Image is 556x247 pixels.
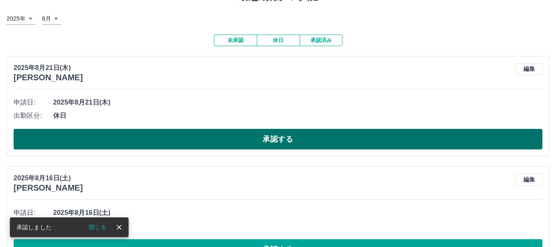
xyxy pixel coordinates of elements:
[7,13,35,25] div: 2025年
[113,221,125,233] button: close
[214,35,257,46] button: 未承認
[42,13,61,25] div: 8月
[53,221,542,231] span: 休日
[14,111,53,121] span: 出勤区分:
[300,35,343,46] button: 承認済み
[53,111,542,121] span: 休日
[14,63,83,73] p: 2025年8月21日(木)
[14,173,83,183] p: 2025年8月16日(土)
[53,208,542,218] span: 2025年8月16日(土)
[53,98,542,107] span: 2025年8月21日(木)
[516,63,542,75] button: 編集
[14,183,83,193] h3: [PERSON_NAME]
[516,173,542,186] button: 編集
[82,221,113,233] button: 閉じる
[14,73,83,82] h3: [PERSON_NAME]
[16,220,52,235] div: 承認しました
[257,35,300,46] button: 休日
[14,98,53,107] span: 申請日:
[14,208,53,218] span: 申請日:
[14,129,542,149] button: 承認する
